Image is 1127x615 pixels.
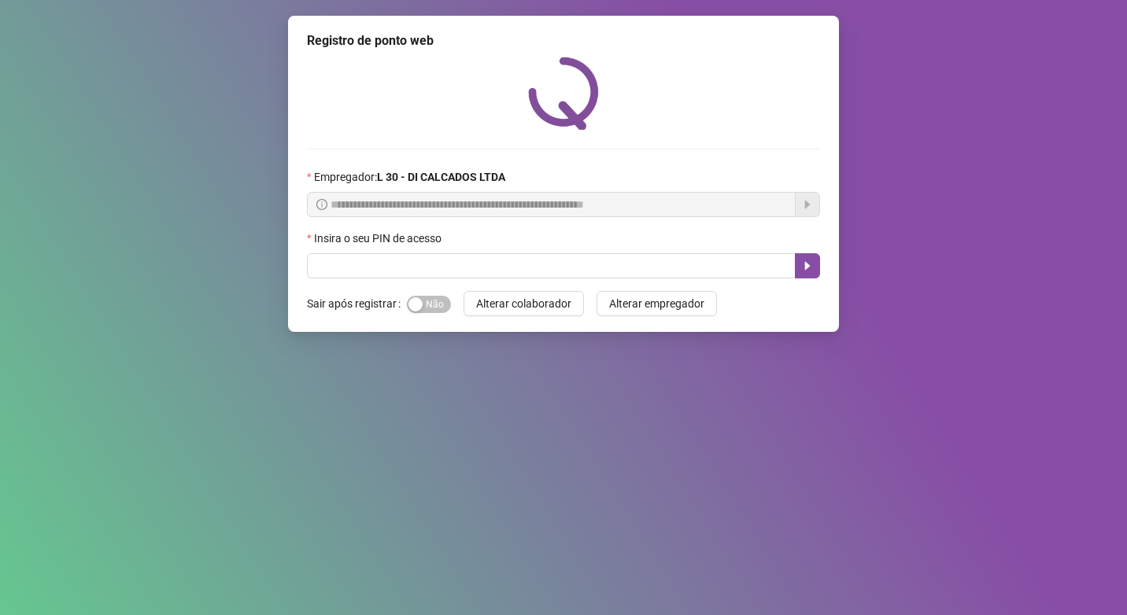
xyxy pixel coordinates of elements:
[801,260,814,272] span: caret-right
[307,230,452,247] label: Insira o seu PIN de acesso
[528,57,599,130] img: QRPoint
[609,295,704,312] span: Alterar empregador
[476,295,571,312] span: Alterar colaborador
[597,291,717,316] button: Alterar empregador
[314,168,505,186] span: Empregador :
[307,31,820,50] div: Registro de ponto web
[316,199,327,210] span: info-circle
[307,291,407,316] label: Sair após registrar
[377,171,505,183] strong: L 30 - DI CALCADOS LTDA
[464,291,584,316] button: Alterar colaborador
